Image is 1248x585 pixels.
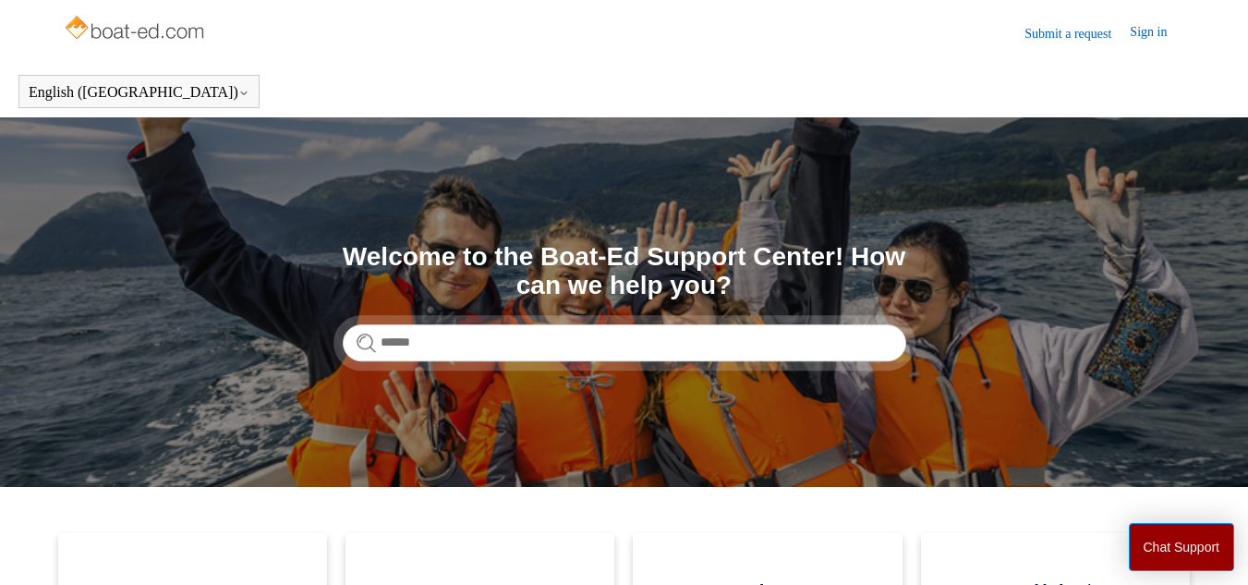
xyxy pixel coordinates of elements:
img: Boat-Ed Help Center home page [63,11,210,48]
a: Submit a request [1024,24,1130,43]
button: English ([GEOGRAPHIC_DATA]) [29,84,249,101]
input: Search [343,324,906,361]
h1: Welcome to the Boat-Ed Support Center! How can we help you? [343,243,906,300]
button: Chat Support [1129,523,1235,571]
a: Sign in [1130,22,1185,44]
